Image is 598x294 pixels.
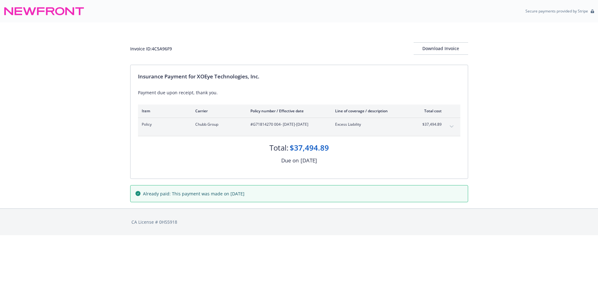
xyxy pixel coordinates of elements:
span: #G71814270 004 - [DATE]-[DATE] [250,122,325,127]
span: $37,494.89 [418,122,442,127]
div: Line of coverage / description [335,108,408,114]
div: Policy number / Effective date [250,108,325,114]
div: $37,494.89 [290,142,329,153]
span: Policy [142,122,185,127]
div: Due on [281,156,299,165]
span: Excess Liability [335,122,408,127]
div: Total: [269,142,288,153]
div: CA License # 0H55918 [131,219,467,225]
div: Carrier [195,108,240,114]
span: Chubb Group [195,122,240,127]
div: [DATE] [301,156,317,165]
button: expand content [447,122,457,132]
div: Download Invoice [414,43,468,54]
div: Total cost [418,108,442,114]
button: Download Invoice [414,42,468,55]
div: Insurance Payment for XOEye Technologies, Inc. [138,72,460,81]
div: PolicyChubb Group#G71814270 004- [DATE]-[DATE]Excess Liability$37,494.89expand content [138,118,460,136]
div: Item [142,108,185,114]
div: Payment due upon receipt, thank you. [138,89,460,96]
span: Already paid: This payment was made on [DATE] [143,190,244,197]
p: Secure payments provided by Stripe [525,8,588,14]
div: Invoice ID: 4C5A96F9 [130,45,172,52]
